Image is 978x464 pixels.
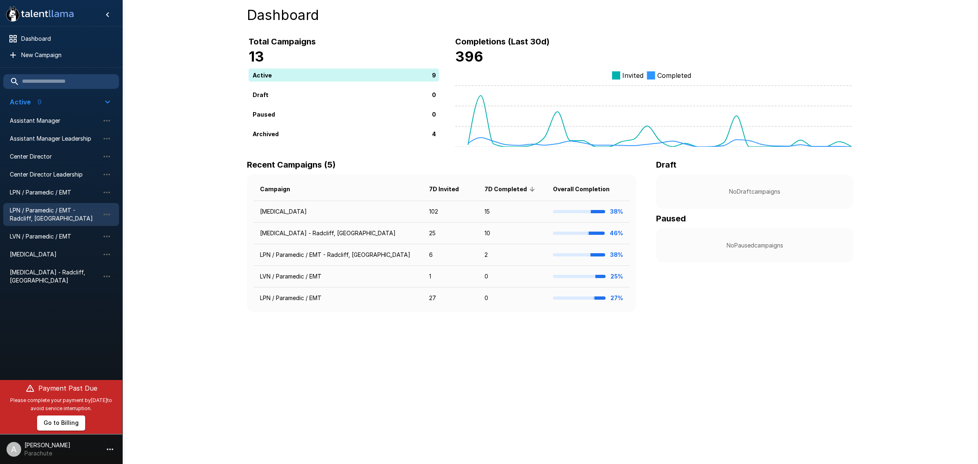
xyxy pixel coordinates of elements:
[423,287,478,309] td: 27
[478,201,546,223] td: 15
[247,7,853,24] h4: Dashboard
[455,48,483,65] b: 396
[423,201,478,223] td: 102
[610,273,623,280] b: 25%
[553,184,620,194] span: Overall Completion
[260,184,301,194] span: Campaign
[253,201,423,223] td: [MEDICAL_DATA]
[610,208,623,215] b: 38%
[478,223,546,244] td: 10
[478,266,546,287] td: 0
[432,71,436,79] p: 9
[249,48,264,65] b: 13
[423,223,478,244] td: 25
[432,110,436,118] p: 0
[455,37,550,46] b: Completions (Last 30d)
[656,214,686,223] b: Paused
[669,188,840,196] p: No Draft campaigns
[432,129,436,138] p: 4
[249,37,316,46] b: Total Campaigns
[610,294,623,301] b: 27%
[669,241,840,250] p: No Paused campaigns
[656,160,676,170] b: Draft
[253,223,423,244] td: [MEDICAL_DATA] - Radcliff, [GEOGRAPHIC_DATA]
[253,287,423,309] td: LPN / Paramedic / EMT
[610,230,623,236] b: 46%
[253,266,423,287] td: LVN / Paramedic / EMT
[478,287,546,309] td: 0
[485,184,537,194] span: 7D Completed
[478,244,546,266] td: 2
[247,160,336,170] b: Recent Campaigns (5)
[423,244,478,266] td: 6
[610,251,623,258] b: 38%
[423,266,478,287] td: 1
[432,90,436,99] p: 0
[429,184,469,194] span: 7D Invited
[253,244,423,266] td: LPN / Paramedic / EMT - Radcliff, [GEOGRAPHIC_DATA]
